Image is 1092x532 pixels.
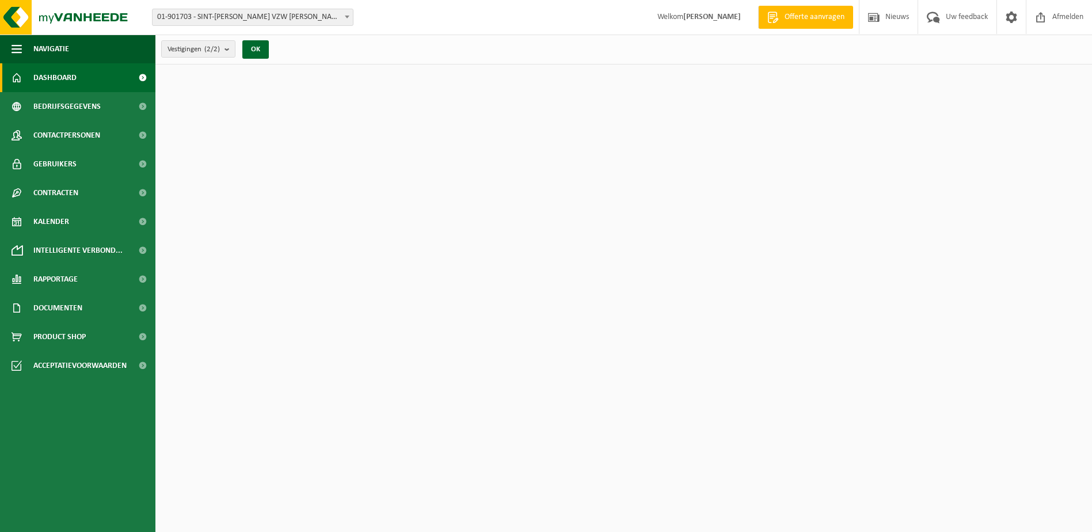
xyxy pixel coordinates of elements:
[204,45,220,53] count: (2/2)
[33,322,86,351] span: Product Shop
[758,6,853,29] a: Offerte aanvragen
[33,121,100,150] span: Contactpersonen
[33,35,69,63] span: Navigatie
[161,40,235,58] button: Vestigingen(2/2)
[152,9,353,26] span: 01-901703 - SINT-JOZEF KLINIEK VZW PITTEM - PITTEM
[33,351,127,380] span: Acceptatievoorwaarden
[33,294,82,322] span: Documenten
[683,13,741,21] strong: [PERSON_NAME]
[782,12,847,23] span: Offerte aanvragen
[242,40,269,59] button: OK
[33,207,69,236] span: Kalender
[33,150,77,178] span: Gebruikers
[153,9,353,25] span: 01-901703 - SINT-JOZEF KLINIEK VZW PITTEM - PITTEM
[168,41,220,58] span: Vestigingen
[33,63,77,92] span: Dashboard
[33,265,78,294] span: Rapportage
[33,178,78,207] span: Contracten
[33,236,123,265] span: Intelligente verbond...
[33,92,101,121] span: Bedrijfsgegevens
